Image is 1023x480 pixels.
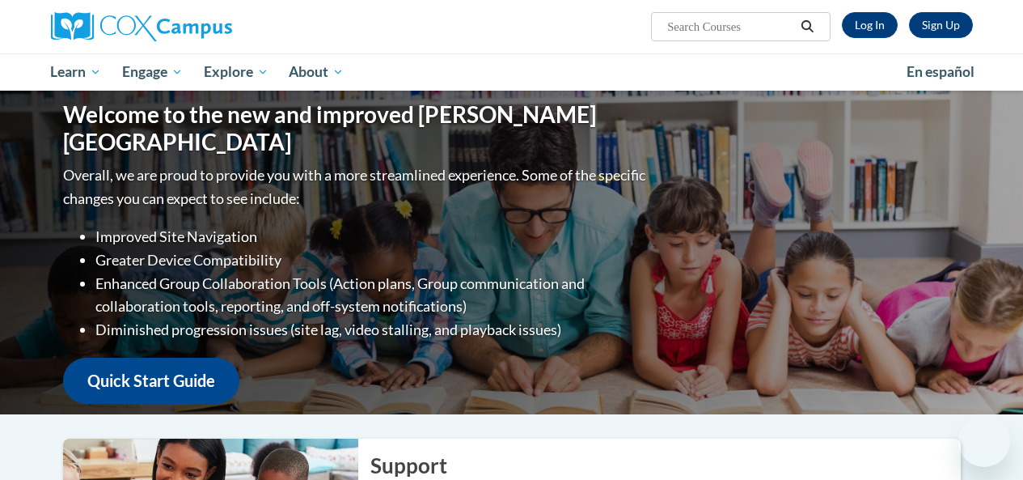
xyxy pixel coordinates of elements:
[909,12,973,38] a: Register
[370,451,961,480] h2: Support
[204,62,268,82] span: Explore
[51,12,342,41] a: Cox Campus
[278,53,354,91] a: About
[289,62,344,82] span: About
[63,101,649,155] h1: Welcome to the new and improved [PERSON_NAME][GEOGRAPHIC_DATA]
[842,12,898,38] a: Log In
[95,225,649,248] li: Improved Site Navigation
[63,164,649,210] p: Overall, we are proud to provide you with a more streamlined experience. Some of the specific cha...
[39,53,985,91] div: Main menu
[40,53,112,91] a: Learn
[122,62,183,82] span: Engage
[958,415,1010,467] iframe: Button to launch messaging window
[95,272,649,319] li: Enhanced Group Collaboration Tools (Action plans, Group communication and collaboration tools, re...
[666,17,795,36] input: Search Courses
[95,248,649,272] li: Greater Device Compatibility
[63,358,239,404] a: Quick Start Guide
[907,63,974,80] span: En español
[896,55,985,89] a: En español
[112,53,193,91] a: Engage
[795,17,819,36] button: Search
[193,53,279,91] a: Explore
[95,318,649,342] li: Diminished progression issues (site lag, video stalling, and playback issues)
[50,62,101,82] span: Learn
[51,12,232,41] img: Cox Campus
